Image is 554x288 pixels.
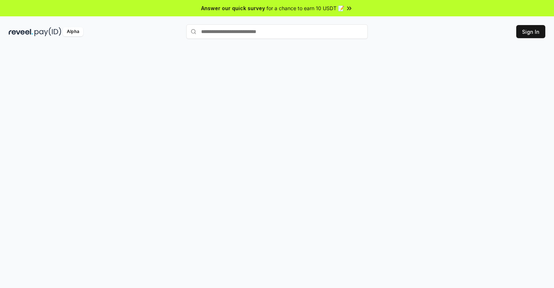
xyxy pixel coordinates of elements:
[516,25,545,38] button: Sign In
[201,4,265,12] span: Answer our quick survey
[266,4,344,12] span: for a chance to earn 10 USDT 📝
[9,27,33,36] img: reveel_dark
[63,27,83,36] div: Alpha
[34,27,61,36] img: pay_id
